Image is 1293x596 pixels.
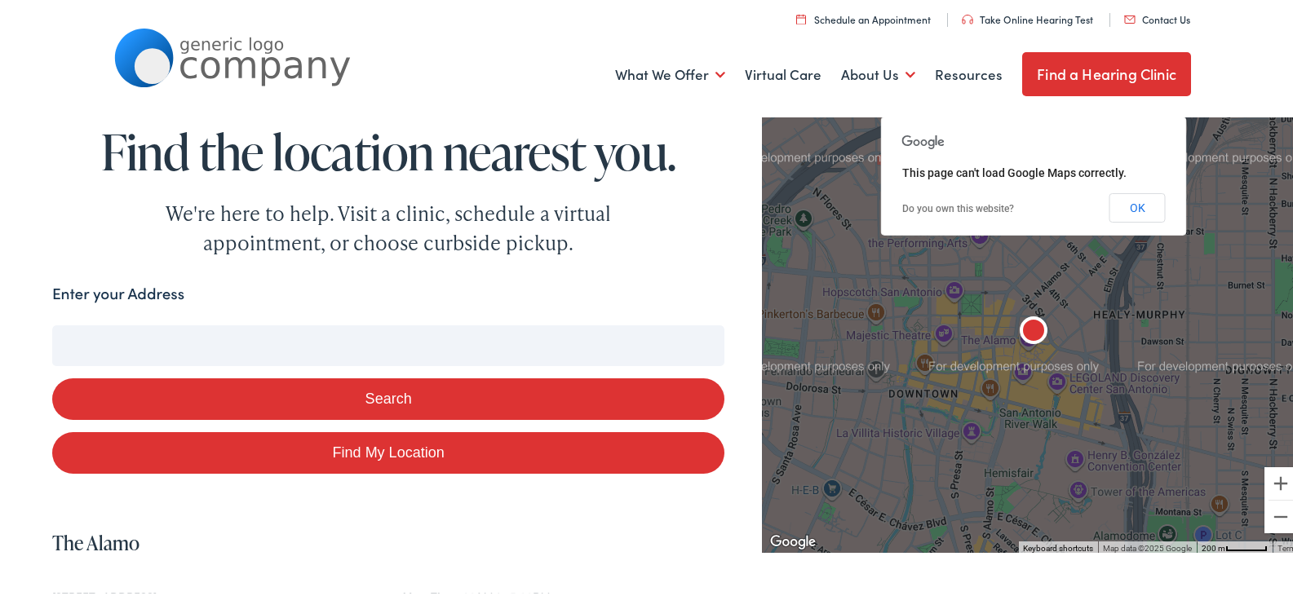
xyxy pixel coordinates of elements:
a: Contact Us [1124,10,1190,24]
h1: Find the location nearest you. [52,122,724,176]
a: About Us [841,42,915,103]
img: Google [766,529,820,550]
button: Keyboard shortcuts [1023,541,1093,552]
a: What We Offer [615,42,725,103]
input: Enter your address or zip code [52,323,724,364]
a: Do you own this website? [902,201,1014,212]
button: Search [52,376,724,417]
a: Open this area in Google Maps (opens a new window) [766,529,820,550]
button: OK [1109,191,1166,220]
label: Enter your Address [52,280,184,303]
a: Schedule an Appointment [796,10,931,24]
button: Map Scale: 200 m per 48 pixels [1197,539,1273,550]
span: 200 m [1202,541,1225,550]
a: The Alamo [52,527,139,554]
a: Find My Location [52,430,724,471]
a: Resources [935,42,1003,103]
span: Map data ©2025 Google [1103,541,1192,550]
a: Find a Hearing Clinic [1022,50,1191,94]
div: We're here to help. Visit a clinic, schedule a virtual appointment, or choose curbside pickup. [127,196,649,255]
img: utility icon [962,12,973,22]
a: Take Online Hearing Test [962,10,1093,24]
img: utility icon [796,11,806,22]
a: Virtual Care [745,42,821,103]
div: The Alamo [1007,304,1060,356]
img: utility icon [1124,13,1136,21]
span: This page can't load Google Maps correctly. [902,164,1127,177]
